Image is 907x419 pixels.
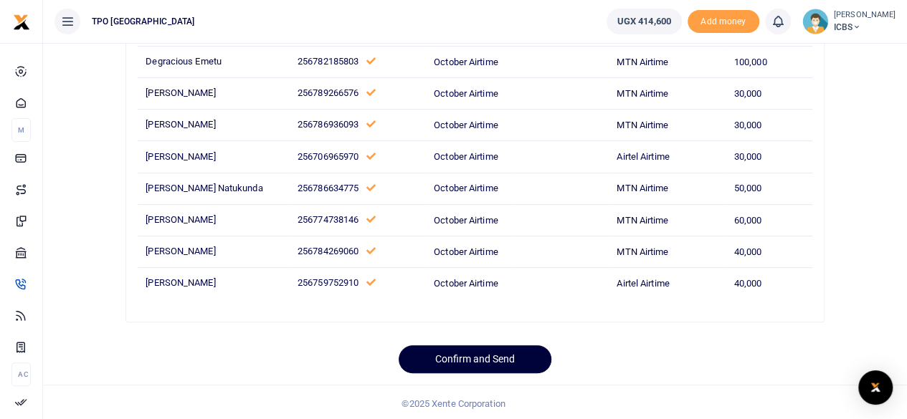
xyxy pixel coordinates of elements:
span: 256782185803 [298,56,358,67]
span: UGX 414,600 [617,14,671,29]
span: [PERSON_NAME] [146,87,215,98]
td: MTN Airtime [609,78,726,110]
td: 50,000 [726,173,812,204]
button: Confirm and Send [399,345,551,373]
li: M [11,118,31,142]
td: October Airtime [426,46,512,77]
img: profile-user [802,9,828,34]
span: Add money [688,10,759,34]
td: 40,000 [726,236,812,267]
td: Airtel Airtime [609,268,726,299]
td: MTN Airtime [609,173,726,204]
a: This number has been validated [366,277,376,288]
td: October Airtime [426,173,512,204]
td: October Airtime [426,204,512,236]
span: [PERSON_NAME] [146,119,215,130]
td: October Airtime [426,268,512,299]
td: 30,000 [726,141,812,173]
span: 256759752910 [298,277,358,288]
li: Ac [11,362,31,386]
td: 30,000 [726,110,812,141]
li: Wallet ballance [601,9,688,34]
td: MTN Airtime [609,110,726,141]
a: This number has been validated [366,246,376,256]
span: [PERSON_NAME] [146,277,215,288]
a: This number has been validated [366,183,376,193]
small: [PERSON_NAME] [834,9,896,21]
a: This number has been validated [366,214,376,225]
span: 256786936093 [298,119,358,130]
a: UGX 414,600 [607,9,682,34]
span: 256789266576 [298,87,358,98]
td: 100,000 [726,46,812,77]
span: 256774738146 [298,214,358,225]
td: 30,000 [726,78,812,110]
div: Open Intercom Messenger [858,370,893,405]
td: Airtel Airtime [609,141,726,173]
span: Degracious Emetu [146,56,222,67]
td: October Airtime [426,78,512,110]
td: October Airtime [426,110,512,141]
a: This number has been validated [366,56,376,67]
span: ICBS [834,21,896,34]
td: 40,000 [726,268,812,299]
td: October Airtime [426,141,512,173]
a: This number has been validated [366,87,376,98]
td: MTN Airtime [609,204,726,236]
span: 256786634775 [298,183,358,193]
span: 256706965970 [298,151,358,162]
span: [PERSON_NAME] Natukunda [146,183,262,193]
span: [PERSON_NAME] [146,246,215,256]
li: Toup your wallet [688,10,759,34]
td: October Airtime [426,236,512,267]
a: Add money [688,15,759,26]
span: [PERSON_NAME] [146,214,215,225]
td: 60,000 [726,204,812,236]
a: profile-user [PERSON_NAME] ICBS [802,9,896,34]
span: TPO [GEOGRAPHIC_DATA] [86,15,200,28]
a: This number has been validated [366,151,376,162]
a: logo-small logo-large logo-large [13,16,30,27]
td: MTN Airtime [609,46,726,77]
a: This number has been validated [366,119,376,130]
img: logo-small [13,14,30,31]
span: 256784269060 [298,246,358,256]
td: MTN Airtime [609,236,726,267]
span: [PERSON_NAME] [146,151,215,162]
